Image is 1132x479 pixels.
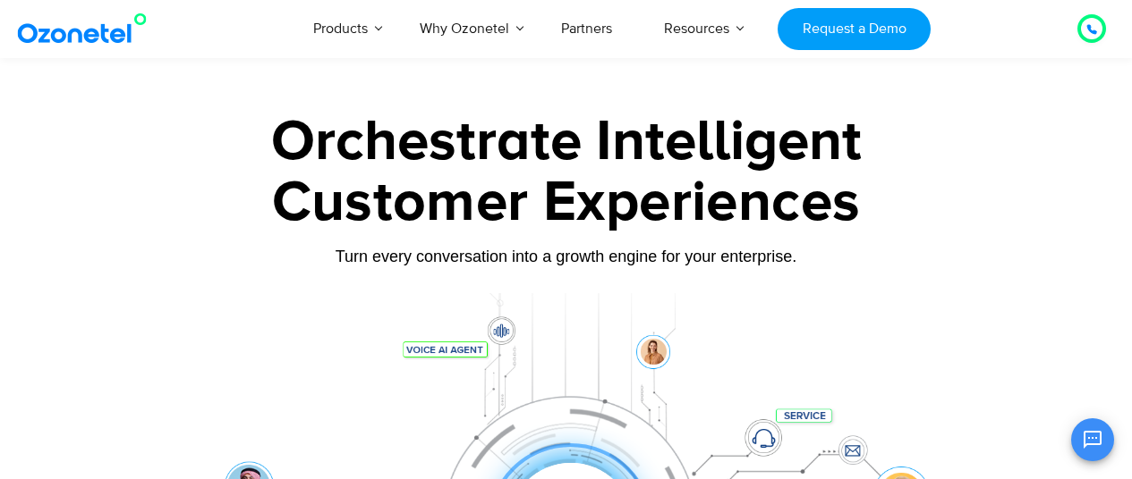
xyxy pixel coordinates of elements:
button: Open chat [1071,418,1114,461]
div: Turn every conversation into a growth engine for your enterprise. [70,247,1063,266]
div: Orchestrate Intelligent [70,113,1063,171]
div: Customer Experiences [70,160,1063,246]
a: Request a Demo [778,8,931,50]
